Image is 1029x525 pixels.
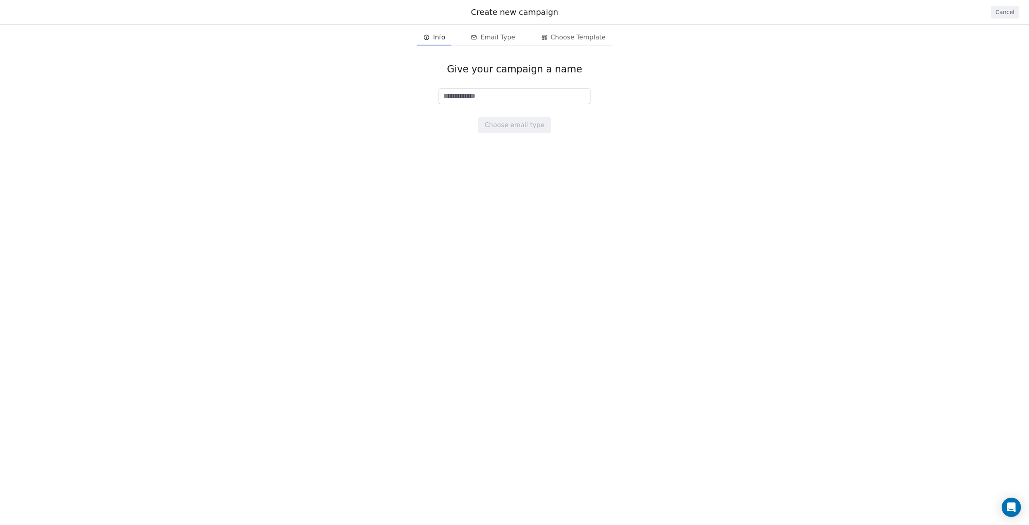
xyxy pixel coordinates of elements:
[1002,498,1021,517] div: Open Intercom Messenger
[478,117,551,133] button: Choose email type
[10,6,1019,18] div: Create new campaign
[417,29,612,45] div: email creation steps
[551,33,606,42] span: Choose Template
[447,63,582,75] span: Give your campaign a name
[480,33,515,42] span: Email Type
[433,33,445,42] span: Info
[991,6,1019,19] button: Cancel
